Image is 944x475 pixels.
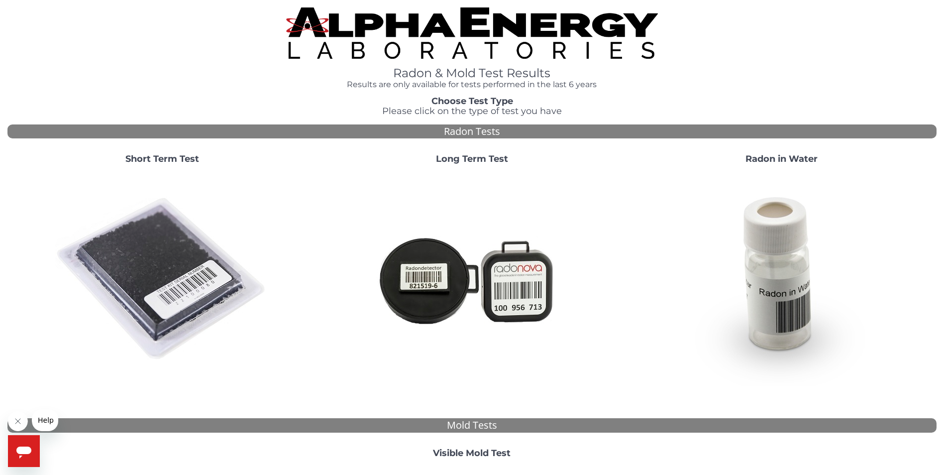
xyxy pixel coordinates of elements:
div: Mold Tests [7,418,937,433]
iframe: Button to launch messaging window [8,435,40,467]
strong: Choose Test Type [431,96,513,107]
img: RadoninWater.jpg [675,172,889,386]
div: Radon Tests [7,124,937,139]
img: TightCrop.jpg [286,7,658,59]
strong: Long Term Test [436,153,508,164]
strong: Visible Mold Test [433,448,511,459]
strong: Radon in Water [745,153,818,164]
iframe: Message from company [32,409,58,431]
h4: Results are only available for tests performed in the last 6 years [286,80,658,89]
img: Radtrak2vsRadtrak3.jpg [365,172,579,386]
span: Please click on the type of test you have [382,106,562,117]
h1: Radon & Mold Test Results [286,67,658,80]
img: ShortTerm.jpg [55,172,269,386]
strong: Short Term Test [125,153,199,164]
iframe: Close message [8,411,28,431]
